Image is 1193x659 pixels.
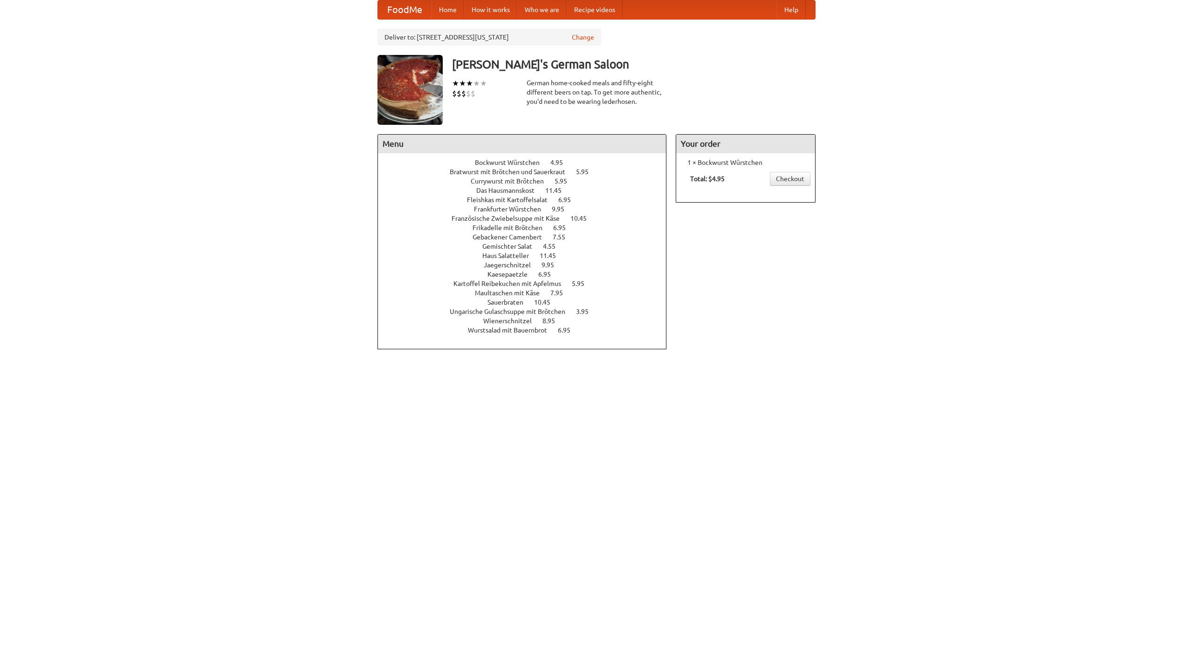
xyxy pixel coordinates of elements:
span: 11.45 [545,187,571,194]
a: Fleishkas mit Kartoffelsalat 6.95 [467,196,588,204]
span: 4.95 [550,159,572,166]
li: 1 × Bockwurst Würstchen [681,158,810,167]
a: Sauerbraten 10.45 [487,299,568,306]
h4: Menu [378,135,666,153]
span: 9.95 [552,205,574,213]
li: $ [466,88,471,99]
span: Frankfurter Würstchen [474,205,550,213]
a: Recipe videos [567,0,623,19]
a: Gebackener Camenbert 7.55 [473,233,583,241]
a: Wurstsalad mit Bauernbrot 6.95 [468,326,588,334]
b: Total: $4.95 [690,175,725,183]
span: 6.95 [538,271,560,278]
a: Frankfurter Würstchen 9.95 [474,205,582,213]
li: ★ [480,78,487,88]
a: Frikadelle mit Brötchen 6.95 [473,224,583,231]
li: $ [461,88,466,99]
a: Currywurst mit Brötchen 5.95 [471,177,584,185]
span: Das Hausmannskost [476,187,544,194]
span: 8.95 [542,317,564,325]
span: Kaesepaetzle [487,271,537,278]
span: 5.95 [555,177,576,185]
span: 5.95 [572,280,594,287]
a: How it works [464,0,517,19]
span: 3.95 [576,308,598,315]
a: Home [432,0,464,19]
a: Gemischter Salat 4.55 [482,243,573,250]
a: Bockwurst Würstchen 4.95 [475,159,580,166]
span: 4.55 [543,243,565,250]
a: Maultaschen mit Käse 7.95 [475,289,580,297]
span: Sauerbraten [487,299,533,306]
span: 11.45 [540,252,565,259]
img: angular.jpg [377,55,443,125]
a: Französische Zwiebelsuppe mit Käse 10.45 [452,215,604,222]
span: 5.95 [576,168,598,176]
span: 6.95 [558,326,580,334]
a: Jaegerschnitzel 9.95 [484,261,571,269]
span: 10.45 [534,299,560,306]
a: FoodMe [378,0,432,19]
a: Checkout [770,172,810,186]
span: 7.55 [553,233,575,241]
a: Help [777,0,806,19]
span: 10.45 [570,215,596,222]
span: Jaegerschnitzel [484,261,540,269]
span: Haus Salatteller [482,252,538,259]
h4: Your order [676,135,815,153]
li: $ [452,88,457,99]
span: Wurstsalad mit Bauernbrot [468,326,556,334]
span: Kartoffel Reibekuchen mit Apfelmus [453,280,570,287]
span: Gemischter Salat [482,243,542,250]
a: Wienerschnitzel 8.95 [483,317,572,325]
a: Kaesepaetzle 6.95 [487,271,568,278]
span: Wienerschnitzel [483,317,541,325]
a: Ungarische Gulaschsuppe mit Brötchen 3.95 [450,308,606,315]
li: $ [457,88,461,99]
li: ★ [459,78,466,88]
span: Maultaschen mit Käse [475,289,549,297]
h3: [PERSON_NAME]'s German Saloon [452,55,816,74]
a: Who we are [517,0,567,19]
span: 7.95 [550,289,572,297]
a: Haus Salatteller 11.45 [482,252,573,259]
span: Ungarische Gulaschsuppe mit Brötchen [450,308,575,315]
span: Currywurst mit Brötchen [471,177,553,185]
a: Change [572,33,594,42]
span: Bratwurst mit Brötchen und Sauerkraut [450,168,575,176]
span: 6.95 [558,196,580,204]
div: German home-cooked meals and fifty-eight different beers on tap. To get more authentic, you'd nee... [527,78,666,106]
a: Bratwurst mit Brötchen und Sauerkraut 5.95 [450,168,606,176]
span: 6.95 [553,224,575,231]
li: $ [471,88,475,99]
span: Bockwurst Würstchen [475,159,549,166]
span: 9.95 [542,261,563,269]
span: Fleishkas mit Kartoffelsalat [467,196,557,204]
li: ★ [452,78,459,88]
li: ★ [466,78,473,88]
a: Das Hausmannskost 11.45 [476,187,579,194]
span: Frikadelle mit Brötchen [473,224,552,231]
a: Kartoffel Reibekuchen mit Apfelmus 5.95 [453,280,602,287]
span: Gebackener Camenbert [473,233,551,241]
span: Französische Zwiebelsuppe mit Käse [452,215,569,222]
li: ★ [473,78,480,88]
div: Deliver to: [STREET_ADDRESS][US_STATE] [377,29,601,46]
